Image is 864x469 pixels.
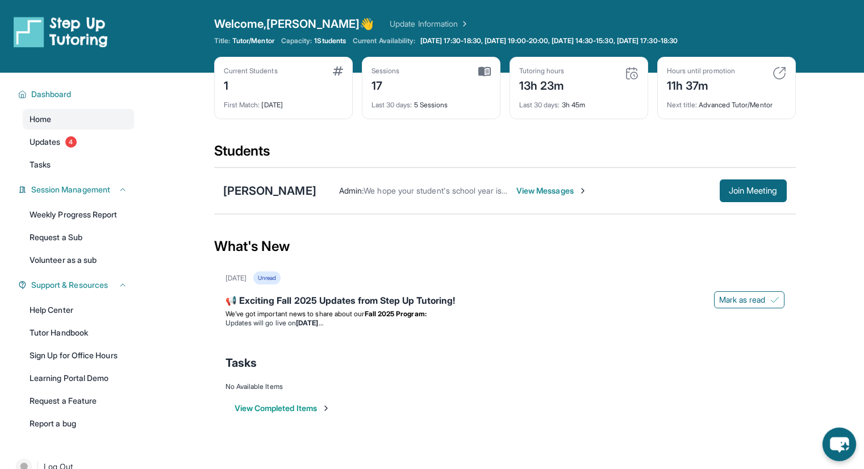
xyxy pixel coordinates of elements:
[27,279,127,291] button: Support & Resources
[214,16,374,32] span: Welcome, [PERSON_NAME] 👋
[478,66,491,77] img: card
[214,36,230,45] span: Title:
[14,16,108,48] img: logo
[214,221,796,271] div: What's New
[314,36,346,45] span: 1 Students
[30,136,61,148] span: Updates
[23,154,134,175] a: Tasks
[458,18,469,30] img: Chevron Right
[31,89,72,100] span: Dashboard
[667,76,735,94] div: 11h 37m
[372,101,412,109] span: Last 30 days :
[226,274,247,283] div: [DATE]
[773,66,786,80] img: card
[23,345,134,366] a: Sign Up for Office Hours
[226,319,784,328] li: Updates will go live on
[667,94,786,110] div: Advanced Tutor/Mentor
[223,183,316,199] div: [PERSON_NAME]
[296,319,323,327] strong: [DATE]
[30,114,51,125] span: Home
[23,391,134,411] a: Request a Feature
[23,227,134,248] a: Request a Sub
[372,94,491,110] div: 5 Sessions
[418,36,680,45] a: [DATE] 17:30-18:30, [DATE] 19:00-20:00, [DATE] 14:30-15:30, [DATE] 17:30-18:30
[372,66,400,76] div: Sessions
[23,204,134,225] a: Weekly Progress Report
[519,94,638,110] div: 3h 45m
[23,132,134,152] a: Updates4
[224,66,278,76] div: Current Students
[667,66,735,76] div: Hours until promotion
[253,271,281,284] div: Unread
[235,403,331,414] button: View Completed Items
[23,323,134,343] a: Tutor Handbook
[420,36,678,45] span: [DATE] 17:30-18:30, [DATE] 19:00-20:00, [DATE] 14:30-15:30, [DATE] 17:30-18:30
[353,36,415,45] span: Current Availability:
[333,66,343,76] img: card
[372,76,400,94] div: 17
[224,94,343,110] div: [DATE]
[519,66,565,76] div: Tutoring hours
[65,136,77,148] span: 4
[719,294,766,305] span: Mark as read
[281,36,312,45] span: Capacity:
[516,185,587,196] span: View Messages
[23,109,134,129] a: Home
[365,309,427,318] strong: Fall 2025 Program:
[23,300,134,320] a: Help Center
[667,101,698,109] span: Next title :
[31,279,108,291] span: Support & Resources
[625,66,638,80] img: card
[519,76,565,94] div: 13h 23m
[226,355,257,371] span: Tasks
[390,18,469,30] a: Update Information
[226,309,365,318] span: We’ve got important news to share about our
[226,294,784,309] div: 📢 Exciting Fall 2025 Updates from Step Up Tutoring!
[729,187,778,194] span: Join Meeting
[31,184,110,195] span: Session Management
[770,295,779,304] img: Mark as read
[224,76,278,94] div: 1
[23,250,134,270] a: Volunteer as a sub
[27,89,127,100] button: Dashboard
[224,101,260,109] span: First Match :
[578,186,587,195] img: Chevron-Right
[214,142,796,167] div: Students
[339,186,364,195] span: Admin :
[27,184,127,195] button: Session Management
[720,179,787,202] button: Join Meeting
[226,382,784,391] div: No Available Items
[23,368,134,388] a: Learning Portal Demo
[823,428,856,461] button: chat-button
[23,413,134,434] a: Report a bug
[714,291,784,308] button: Mark as read
[519,101,560,109] span: Last 30 days :
[232,36,274,45] span: Tutor/Mentor
[30,159,51,170] span: Tasks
